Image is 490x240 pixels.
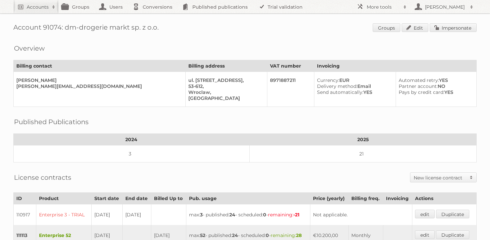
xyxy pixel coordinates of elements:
[14,60,186,72] th: Billing contact
[185,60,267,72] th: Billing address
[415,210,435,218] a: edit
[412,193,477,204] th: Actions
[186,204,310,225] td: max: - published: - scheduled: -
[268,212,299,218] span: remaining:
[188,83,262,89] div: 53-612,
[310,204,412,225] td: Not applicable.
[186,193,310,204] th: Pub. usage
[200,212,203,218] strong: 3
[91,204,122,225] td: [DATE]
[188,95,262,101] div: [GEOGRAPHIC_DATA]
[399,83,471,89] div: NO
[466,173,476,182] span: Toggle
[122,204,151,225] td: [DATE]
[317,77,339,83] span: Currency:
[14,145,250,162] td: 3
[16,83,180,89] div: [PERSON_NAME][EMAIL_ADDRESS][DOMAIN_NAME]
[415,230,435,239] a: edit
[14,204,36,225] td: 110917
[263,212,266,218] strong: 0
[414,174,466,181] h2: New license contract
[266,232,269,238] strong: 0
[317,89,390,95] div: YES
[200,232,205,238] strong: 52
[310,193,349,204] th: Price (yearly)
[249,134,476,145] th: 2025
[14,193,36,204] th: ID
[122,193,151,204] th: End date
[36,193,91,204] th: Product
[14,117,89,127] h2: Published Publications
[296,232,302,238] strong: 28
[293,212,299,218] strong: -21
[410,173,476,182] a: New license contract
[267,72,314,107] td: 8971887211
[402,23,428,32] a: Edit
[91,193,122,204] th: Start date
[399,83,438,89] span: Partner account:
[430,23,477,32] a: Impersonate
[314,60,476,72] th: Invoicing
[151,193,186,204] th: Billed Up to
[14,43,45,53] h2: Overview
[367,4,400,10] h2: More tools
[229,212,235,218] strong: 24
[36,204,91,225] td: Enterprise 3 - TRIAL
[399,89,444,95] span: Pays by credit card:
[16,77,180,83] div: [PERSON_NAME]
[399,77,471,83] div: YES
[232,232,238,238] strong: 24
[348,193,383,204] th: Billing freq.
[383,193,412,204] th: Invoicing
[267,60,314,72] th: VAT number
[423,4,467,10] h2: [PERSON_NAME]
[27,4,49,10] h2: Accounts
[436,230,469,239] a: Duplicate
[188,89,262,95] div: Wroclaw,
[317,77,390,83] div: EUR
[399,77,439,83] span: Automated retry:
[188,77,262,83] div: ul. [STREET_ADDRESS],
[249,145,476,162] td: 21
[373,23,400,32] a: Groups
[317,89,363,95] span: Send automatically:
[399,89,471,95] div: YES
[271,232,302,238] span: remaining:
[13,23,477,33] h1: Account 91074: dm-drogerie markt sp. z o.o.
[436,210,469,218] a: Duplicate
[14,172,71,182] h2: License contracts
[317,83,390,89] div: Email
[14,134,250,145] th: 2024
[317,83,357,89] span: Delivery method:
